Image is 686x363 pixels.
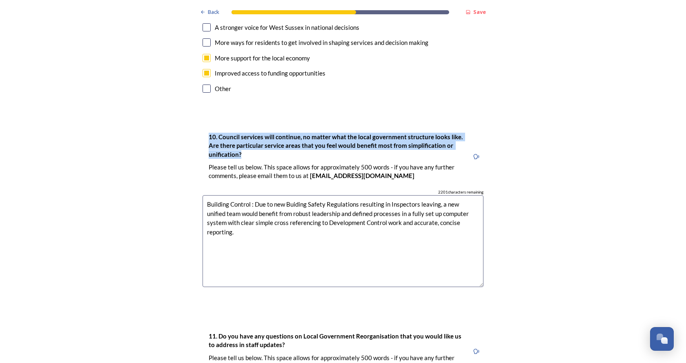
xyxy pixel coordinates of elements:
div: More ways for residents to get involved in shaping services and decision making [215,38,428,47]
span: 2201 characters remaining [438,189,483,195]
p: Please tell us below. This space allows for approximately 500 words - if you have any further com... [209,163,463,180]
div: Improved access to funding opportunities [215,69,325,78]
strong: 11. Do you have any questions on Local Government Reorganisation that you would like us to addres... [209,332,463,348]
strong: 10. Council services will continue, no matter what the local government structure looks like. Are... [209,133,464,158]
strong: [EMAIL_ADDRESS][DOMAIN_NAME] [310,172,414,179]
button: Open Chat [650,327,674,351]
div: Other [215,84,231,94]
textarea: Building Control : Due to new Buiding Safety Regulations resulting in Inspectors leaving, a new u... [203,195,483,287]
div: A stronger voice for West Sussex in national decisions [215,23,359,32]
div: More support for the local economy [215,53,310,63]
span: Back [208,8,219,16]
strong: Save [473,8,486,16]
